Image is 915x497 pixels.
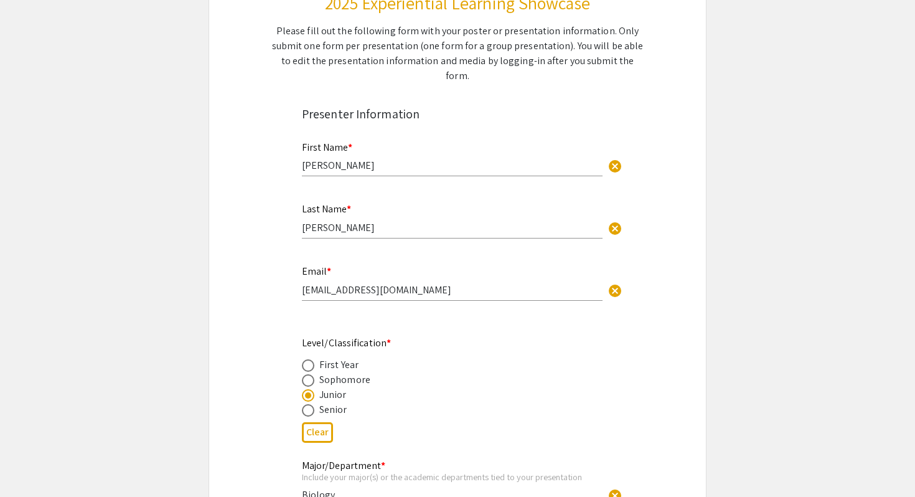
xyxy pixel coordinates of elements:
iframe: Chat [9,441,53,488]
button: Clear [603,277,627,302]
button: Clear [302,422,333,443]
button: Clear [603,153,627,178]
input: Type Here [302,159,603,172]
span: cancel [608,159,622,174]
div: First Year [319,357,359,372]
span: cancel [608,283,622,298]
div: Please fill out the following form with your poster or presentation information. Only submit one ... [270,24,645,83]
input: Type Here [302,283,603,296]
input: Type Here [302,221,603,234]
mat-label: Last Name [302,202,351,215]
mat-label: Major/Department [302,459,385,472]
div: Include your major(s) or the academic departments tied to your presentation [302,471,603,483]
span: cancel [608,221,622,236]
mat-label: Email [302,265,331,278]
div: Presenter Information [302,105,613,123]
div: Sophomore [319,372,370,387]
button: Clear [603,215,627,240]
div: Senior [319,402,347,417]
mat-label: Level/Classification [302,336,391,349]
mat-label: First Name [302,141,352,154]
div: Junior [319,387,347,402]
